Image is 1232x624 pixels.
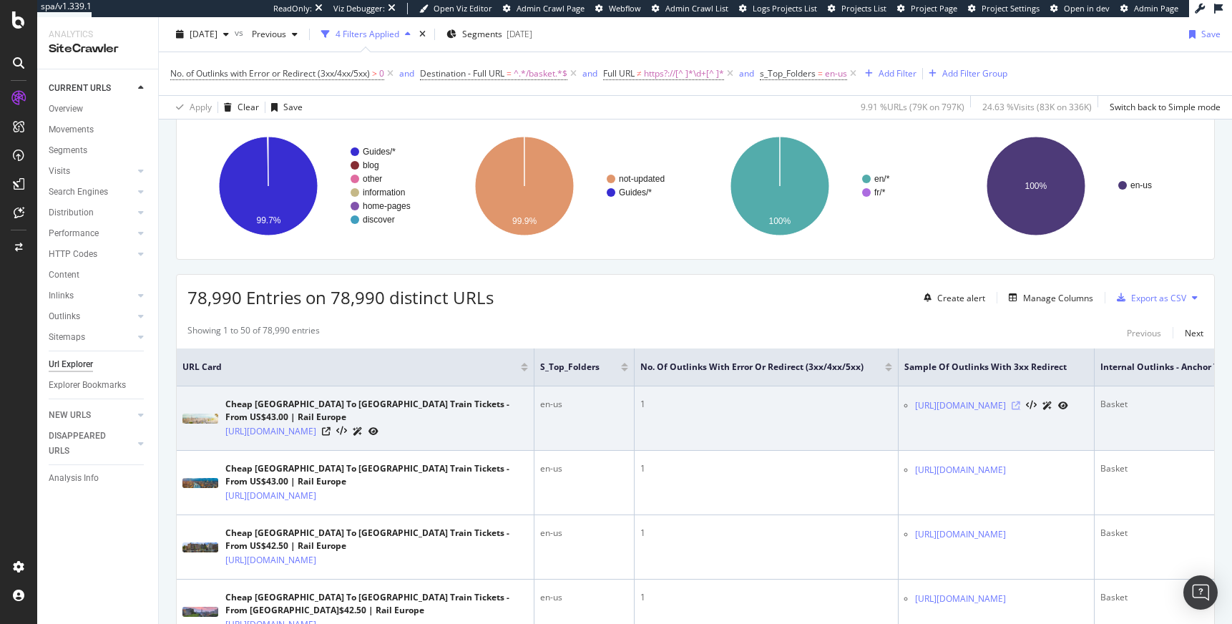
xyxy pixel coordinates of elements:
a: [URL][DOMAIN_NAME] [915,527,1006,542]
button: Add Filter [859,65,916,82]
a: URL Inspection [368,424,378,439]
button: Add Filter Group [923,65,1007,82]
a: [URL][DOMAIN_NAME] [915,592,1006,606]
div: en-us [540,591,628,604]
svg: A chart. [444,124,690,248]
a: Project Page [897,3,957,14]
a: URL Inspection [1058,398,1068,413]
a: Movements [49,122,148,137]
div: Export as CSV [1131,292,1186,304]
a: [URL][DOMAIN_NAME] [225,489,316,503]
a: Webflow [595,3,641,14]
div: Add Filter Group [942,67,1007,79]
img: main image [182,414,218,424]
span: Open in dev [1064,3,1110,14]
span: Segments [462,28,502,40]
button: Next [1185,324,1203,341]
div: Analysis Info [49,471,99,486]
button: and [739,67,754,80]
div: NEW URLS [49,408,91,423]
div: Content [49,268,79,283]
a: Outlinks [49,309,134,324]
a: Visit Online Page [1012,401,1020,410]
text: not-updated [619,174,665,184]
div: Inlinks [49,288,74,303]
a: Analysis Info [49,471,148,486]
a: NEW URLS [49,408,134,423]
div: 1 [640,527,892,540]
button: 4 Filters Applied [316,23,416,46]
span: Admin Crawl Page [517,3,585,14]
a: Projects List [828,3,886,14]
div: Viz Debugger: [333,3,385,14]
div: Cheap [GEOGRAPHIC_DATA] To [GEOGRAPHIC_DATA] Train Tickets - From US$42.50 | Rail Europe [225,527,528,552]
div: Search Engines [49,185,108,200]
button: Clear [218,96,259,119]
span: 0 [379,64,384,84]
text: 100% [769,216,791,226]
button: Manage Columns [1003,289,1093,306]
span: = [818,67,823,79]
button: Save [265,96,303,119]
div: Url Explorer [49,357,93,372]
a: [URL][DOMAIN_NAME] [915,463,1006,477]
a: Admin Page [1120,3,1178,14]
div: 1 [640,591,892,604]
div: A chart. [955,124,1201,248]
div: 4 Filters Applied [336,28,399,40]
span: Open Viz Editor [434,3,492,14]
div: 24.63 % Visits ( 83K on 336K ) [982,101,1092,113]
a: Url Explorer [49,357,148,372]
button: Apply [170,96,212,119]
a: Segments [49,143,148,158]
a: AI Url Details [1042,398,1052,413]
a: HTTP Codes [49,247,134,262]
div: Outlinks [49,309,80,324]
button: Previous [246,23,303,46]
text: discover [363,215,395,225]
span: Project Settings [982,3,1040,14]
text: 100% [1025,181,1047,191]
a: Open Viz Editor [419,3,492,14]
div: Apply [190,101,212,113]
div: Next [1185,327,1203,339]
span: Admin Crawl List [665,3,728,14]
span: s_Top_Folders [760,67,816,79]
span: Projects List [841,3,886,14]
span: https?://[^ ]*\d+[^ ]* [644,64,724,84]
div: Previous [1127,327,1161,339]
button: View HTML Source [336,426,347,437]
a: Admin Crawl Page [503,3,585,14]
span: No. of Outlinks with Error or Redirect (3xx/4xx/5xx) [640,361,864,374]
button: Previous [1127,324,1161,341]
text: blog [363,160,379,170]
div: 1 [640,462,892,475]
div: ReadOnly: [273,3,312,14]
div: DISAPPEARED URLS [49,429,121,459]
div: A chart. [187,124,434,248]
a: CURRENT URLS [49,81,134,96]
span: URL Card [182,361,517,374]
text: en-us [1130,180,1152,190]
div: times [416,27,429,42]
div: Movements [49,122,94,137]
button: Create alert [918,286,985,309]
a: Project Settings [968,3,1040,14]
div: en-us [540,398,628,411]
a: Overview [49,102,148,117]
div: Overview [49,102,83,117]
span: Webflow [609,3,641,14]
a: Visits [49,164,134,179]
div: and [739,67,754,79]
svg: A chart. [699,124,945,248]
a: Inlinks [49,288,134,303]
div: 1 [640,398,892,411]
div: Explorer Bookmarks [49,378,126,393]
span: Full URL [603,67,635,79]
img: main image [182,607,218,617]
span: ^.*/basket.*$ [514,64,567,84]
a: Visit Online Page [322,427,331,436]
div: SiteCrawler [49,41,147,57]
div: Segments [49,143,87,158]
